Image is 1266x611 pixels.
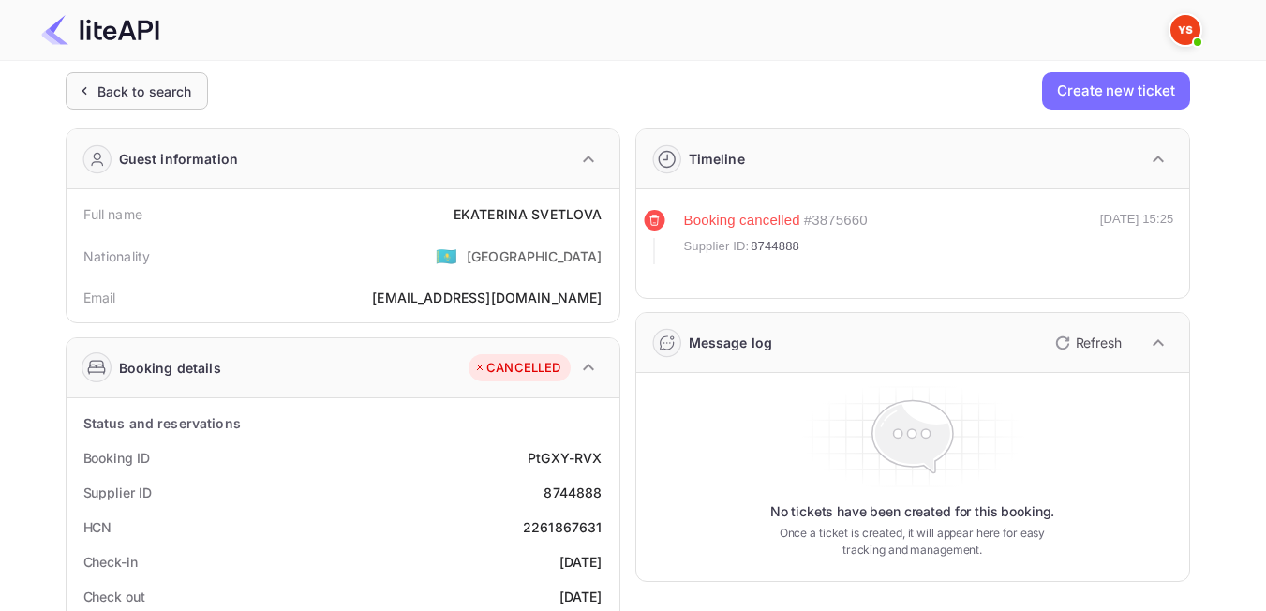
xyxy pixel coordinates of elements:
[751,237,799,256] span: 8744888
[97,82,192,101] div: Back to search
[559,552,603,572] div: [DATE]
[436,239,457,273] span: United States
[804,210,868,231] div: # 3875660
[83,204,142,224] div: Full name
[83,517,112,537] div: HCN
[1170,15,1200,45] img: Yandex Support
[83,587,145,606] div: Check out
[523,517,603,537] div: 2261867631
[765,525,1061,559] p: Once a ticket is created, it will appear here for easy tracking and management.
[83,413,241,433] div: Status and reservations
[1076,333,1122,352] p: Refresh
[1044,328,1129,358] button: Refresh
[83,288,116,307] div: Email
[119,358,221,378] div: Booking details
[1042,72,1189,110] button: Create new ticket
[119,149,239,169] div: Guest information
[83,448,150,468] div: Booking ID
[559,587,603,606] div: [DATE]
[544,483,602,502] div: 8744888
[454,204,603,224] div: EKATERINA SVETLOVA
[689,333,773,352] div: Message log
[684,210,800,231] div: Booking cancelled
[473,359,560,378] div: CANCELLED
[41,15,159,45] img: LiteAPI Logo
[83,483,152,502] div: Supplier ID
[689,149,745,169] div: Timeline
[684,237,750,256] span: Supplier ID:
[372,288,602,307] div: [EMAIL_ADDRESS][DOMAIN_NAME]
[770,502,1055,521] p: No tickets have been created for this booking.
[83,246,151,266] div: Nationality
[528,448,602,468] div: PtGXY-RVX
[467,246,603,266] div: [GEOGRAPHIC_DATA]
[83,552,138,572] div: Check-in
[1100,210,1174,264] div: [DATE] 15:25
